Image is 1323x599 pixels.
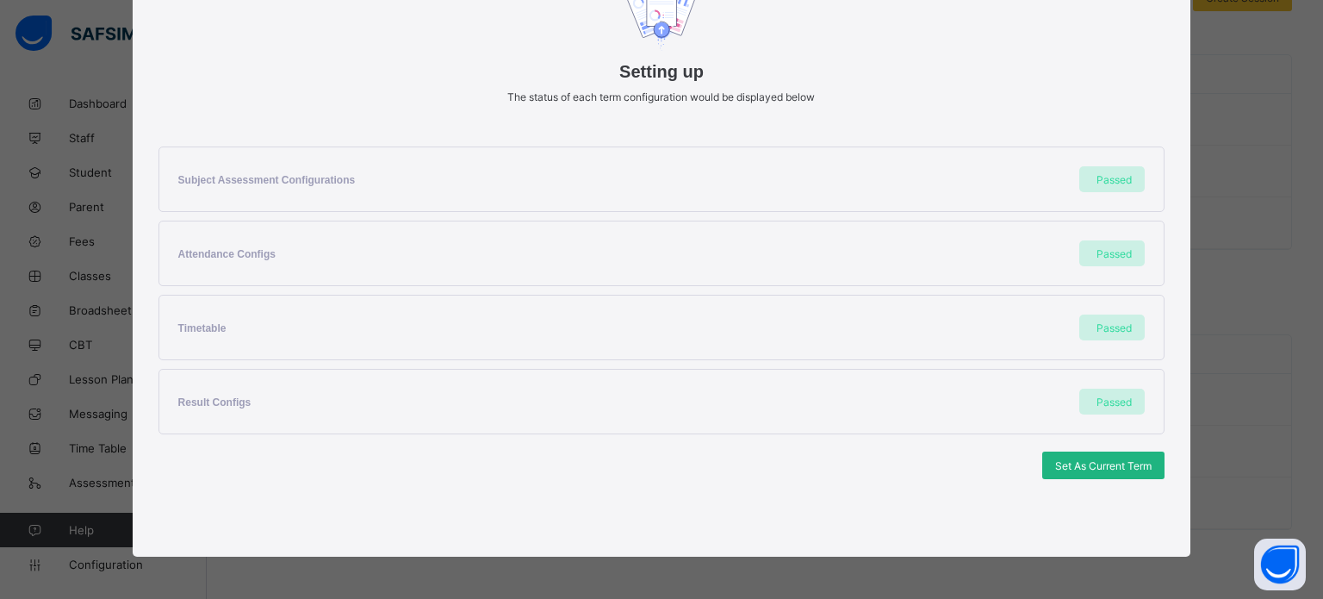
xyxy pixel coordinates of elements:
[178,174,356,186] span: Subject Assessment Configurations
[1096,396,1132,409] span: Passed
[507,90,815,103] span: The status of each term configuration would be displayed below
[178,322,227,334] span: Timetable
[1096,247,1132,260] span: Passed
[158,62,1165,82] span: Setting up
[1055,459,1152,472] span: Set As Current Term
[1096,173,1132,186] span: Passed
[1254,539,1306,590] button: Open asap
[178,396,252,409] span: Result Configs
[1096,321,1132,334] span: Passed
[178,248,276,260] span: Attendance Configs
